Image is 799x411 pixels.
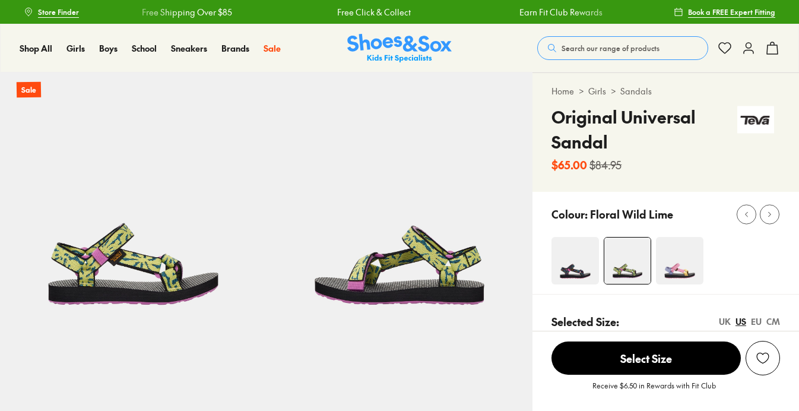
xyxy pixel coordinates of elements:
img: 5-503111_1 [267,72,533,339]
p: Sale [17,82,41,98]
div: US [735,315,746,328]
a: Free Shipping Over $85 [105,6,195,18]
p: Receive $6.50 in Rewards with Fit Club [592,380,716,401]
a: Sandals [620,85,652,97]
a: Boys [99,42,118,55]
div: EU [751,315,762,328]
img: 4-503110_1 [604,238,651,284]
span: Book a FREE Expert Fitting [688,7,775,17]
a: Home [551,85,574,97]
span: School [132,42,157,54]
span: Brands [221,42,249,54]
span: Girls [66,42,85,54]
div: CM [766,315,780,328]
span: Store Finder [38,7,79,17]
p: Selected Size: [551,314,619,330]
a: Store Finder [24,1,79,23]
span: Sneakers [171,42,207,54]
a: Book a FREE Expert Fitting [674,1,775,23]
button: Select Size [551,341,741,375]
b: $65.00 [551,157,587,173]
a: Sneakers [171,42,207,55]
a: Girls [66,42,85,55]
p: Floral Wild Lime [590,206,673,222]
img: SNS_Logo_Responsive.svg [347,34,452,63]
a: Shoes & Sox [347,34,452,63]
h4: Original Universal Sandal [551,105,730,154]
p: Colour: [551,206,588,222]
span: Boys [99,42,118,54]
img: 4-399239_1 [656,237,703,284]
a: School [132,42,157,55]
a: Shop All [20,42,52,55]
a: Girls [588,85,606,97]
a: Brands [221,42,249,55]
span: Shop All [20,42,52,54]
img: 4-503116_1 [551,237,599,284]
span: Sale [264,42,281,54]
a: Free Click & Collect [300,6,374,18]
button: Add to Wishlist [746,341,780,375]
button: Search our range of products [537,36,708,60]
a: Earn Fit Club Rewards [483,6,566,18]
img: Vendor logo [730,105,780,135]
span: Search our range of products [562,43,660,53]
div: > > [551,85,780,97]
s: $84.95 [589,157,622,173]
div: UK [719,315,731,328]
a: Sale [264,42,281,55]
